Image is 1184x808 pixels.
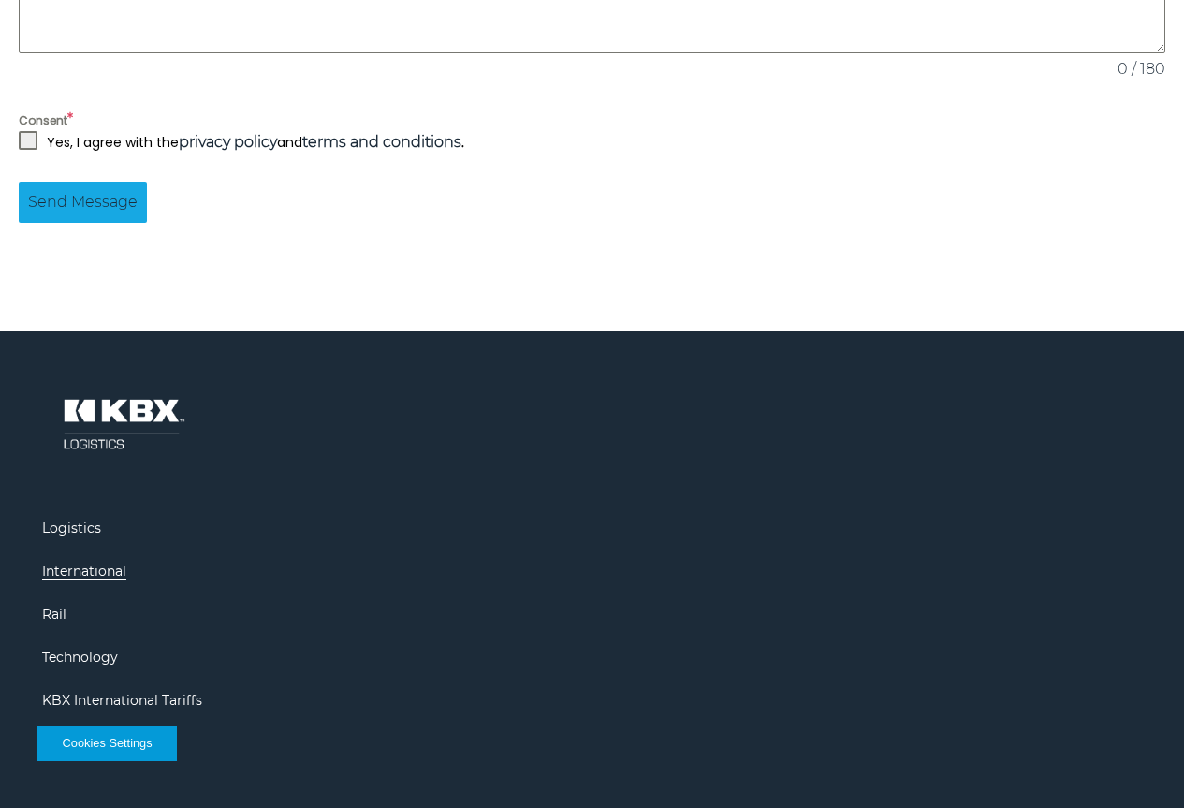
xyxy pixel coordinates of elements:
[19,182,147,223] button: Send Message
[42,563,126,580] a: International
[302,133,461,151] a: terms and conditions
[28,191,138,213] span: Send Message
[42,377,201,471] img: kbx logo
[179,133,277,151] a: privacy policy
[302,133,464,152] strong: .
[47,131,464,154] p: Yes, I agree with the and
[42,692,202,709] a: KBX International Tariffs
[37,726,177,761] button: Cookies Settings
[42,649,118,666] a: Technology
[42,606,66,623] a: Rail
[42,520,101,536] a: Logistics
[19,109,1165,131] label: Consent
[1118,58,1165,81] span: 0 / 180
